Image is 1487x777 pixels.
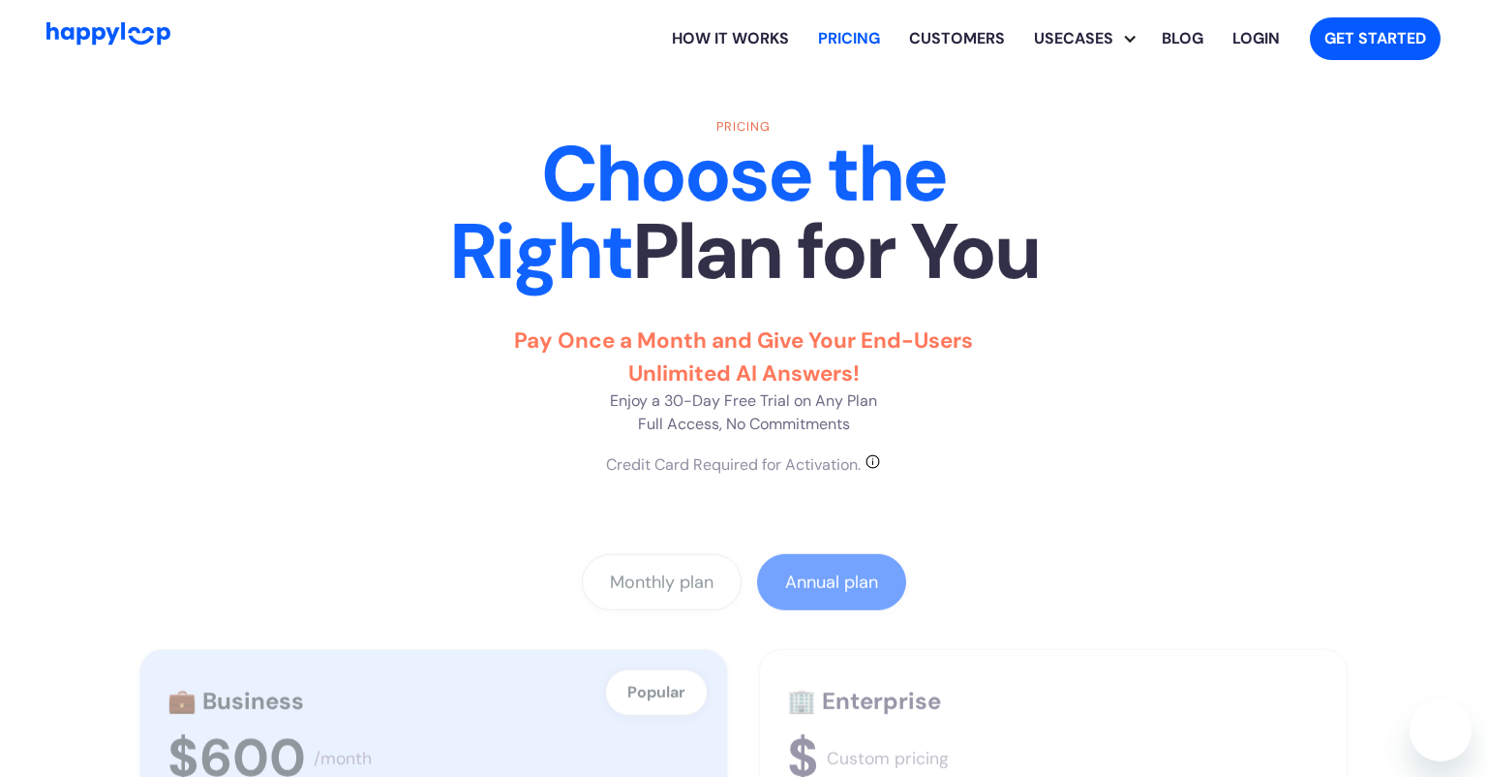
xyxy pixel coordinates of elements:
[46,22,170,45] img: HappyLoop Logo
[1019,8,1147,70] div: Explore HappyLoop use cases
[657,8,804,70] a: Learn how HappyLoop works
[632,202,1039,302] strong: Plan for You
[477,325,1010,436] p: Enjoy a 30-Day Free Trial on Any Plan Full Access, No Commitments
[449,124,947,302] strong: Choose the Right
[1218,8,1294,70] a: Log in to your HappyLoop account
[46,22,170,54] a: Go to Home Page
[787,686,941,716] strong: 🏢 Enterprise
[827,748,949,769] div: Custom pricing
[895,8,1019,70] a: Learn how HappyLoop works
[785,573,878,592] div: Annual plan
[606,453,861,477] div: Credit Card Required for Activation.
[514,326,973,388] strong: Pay Once a Month and Give Your End-Users Unlimited AI Answers!
[1019,27,1128,50] div: Usecases
[1410,699,1472,761] iframe: Button to launch messaging window
[1034,8,1147,70] div: Usecases
[605,669,708,716] div: Popular
[314,748,372,769] div: /month
[405,117,1082,136] div: Pricing
[610,573,713,592] div: Monthly plan
[167,686,304,716] strong: 💼 Business
[1310,17,1441,60] a: Get started with HappyLoop
[804,8,895,70] a: View HappyLoop pricing plans
[1147,8,1218,70] a: Visit the HappyLoop blog for insights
